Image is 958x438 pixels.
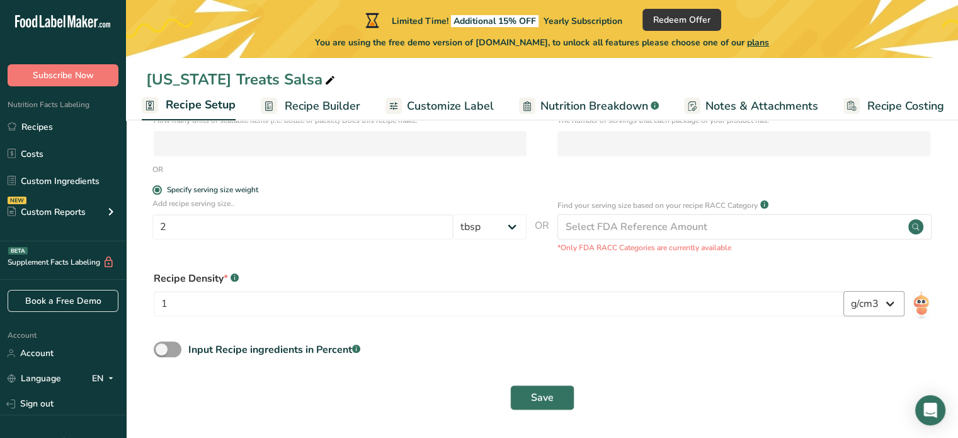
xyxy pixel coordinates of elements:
[188,342,360,357] div: Input Recipe ingredients in Percent
[8,247,28,255] div: BETA
[8,205,86,219] div: Custom Reports
[385,92,494,120] a: Customize Label
[653,13,710,26] span: Redeem Offer
[531,390,554,405] span: Save
[363,13,622,28] div: Limited Time!
[747,37,769,49] span: plans
[166,96,236,113] span: Recipe Setup
[92,371,118,386] div: EN
[915,395,945,425] div: Open Intercom Messenger
[557,200,758,211] p: Find your serving size based on your recipe RACC Category
[566,219,707,234] div: Select FDA Reference Amount
[167,185,258,195] div: Specify serving size weight
[152,198,527,209] p: Add recipe serving size..
[33,69,94,82] span: Subscribe Now
[8,197,26,204] div: NEW
[8,64,118,86] button: Subscribe Now
[705,98,818,115] span: Notes & Attachments
[867,98,944,115] span: Recipe Costing
[519,92,659,120] a: Nutrition Breakdown
[843,92,944,120] a: Recipe Costing
[154,115,527,126] p: How many units of sealable items (i.e. bottle or packet) Does this recipe make.
[154,271,930,286] div: Recipe Density
[261,92,360,120] a: Recipe Builder
[8,367,61,389] a: Language
[8,290,118,312] a: Book a Free Demo
[315,36,769,49] span: You are using the free demo version of [DOMAIN_NAME], to unlock all features please choose one of...
[451,15,539,27] span: Additional 15% OFF
[540,98,648,115] span: Nutrition Breakdown
[142,91,236,121] a: Recipe Setup
[152,214,453,239] input: Type your serving size here
[285,98,360,115] span: Recipe Builder
[146,68,338,91] div: [US_STATE] Treats Salsa
[535,218,549,253] span: OR
[407,98,494,115] span: Customize Label
[684,92,818,120] a: Notes & Attachments
[642,9,721,31] button: Redeem Offer
[154,291,843,316] input: Type your density here
[152,164,163,175] div: OR
[544,15,622,27] span: Yearly Subscription
[912,291,930,320] img: RIA AI Bot
[557,242,932,253] p: *Only FDA RACC Categories are currently available
[557,115,930,126] p: The number of servings that each package of your product has.
[510,385,574,410] button: Save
